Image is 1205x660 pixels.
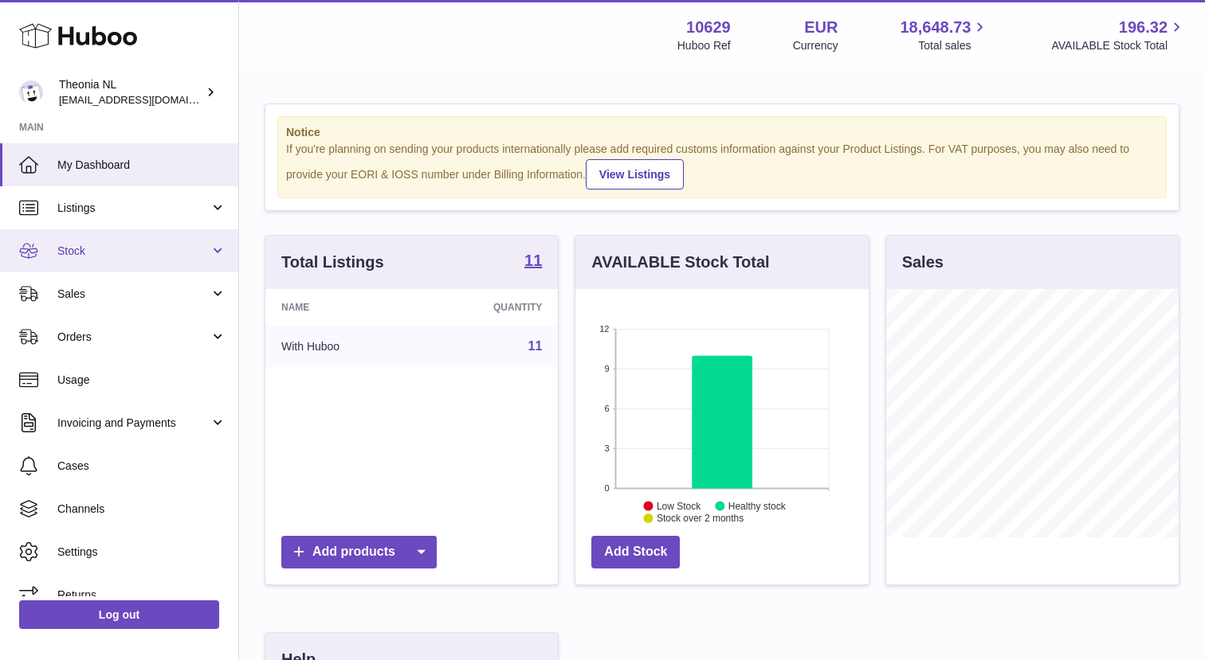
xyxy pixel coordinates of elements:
[918,38,989,53] span: Total sales
[281,252,384,273] h3: Total Listings
[57,244,210,259] span: Stock
[59,77,202,107] div: Theonia NL
[57,459,226,474] span: Cases
[657,513,744,524] text: Stock over 2 months
[804,17,838,38] strong: EUR
[677,38,731,53] div: Huboo Ref
[265,289,420,326] th: Name
[605,483,610,493] text: 0
[57,201,210,216] span: Listings
[793,38,838,53] div: Currency
[57,373,226,388] span: Usage
[728,500,787,511] text: Healthy stock
[57,502,226,517] span: Channels
[286,125,1158,140] strong: Notice
[657,500,701,511] text: Low Stock
[686,17,731,38] strong: 10629
[57,330,210,345] span: Orders
[591,252,769,273] h3: AVAILABLE Stock Total
[600,324,610,334] text: 12
[19,600,219,629] a: Log out
[57,545,226,560] span: Settings
[1051,38,1186,53] span: AVAILABLE Stock Total
[265,326,420,367] td: With Huboo
[281,536,437,568] a: Add products
[902,252,944,273] h3: Sales
[57,287,210,302] span: Sales
[1051,17,1186,53] a: 196.32 AVAILABLE Stock Total
[605,364,610,373] text: 9
[1119,17,1168,38] span: 196.32
[591,536,680,568] a: Add Stock
[57,158,226,173] span: My Dashboard
[57,416,210,431] span: Invoicing and Payments
[586,159,684,189] a: View Listings
[605,443,610,453] text: 3
[528,339,543,353] a: 11
[59,93,234,106] span: [EMAIL_ADDRESS][DOMAIN_NAME]
[524,252,542,271] a: 11
[420,289,559,326] th: Quantity
[57,588,226,603] span: Returns
[19,80,43,104] img: info@wholesomegoods.eu
[605,404,610,413] text: 6
[286,142,1158,189] div: If you're planning on sending your products internationally please add required customs informati...
[900,17,971,38] span: 18,648.73
[524,252,542,268] strong: 11
[900,17,989,53] a: 18,648.73 Total sales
